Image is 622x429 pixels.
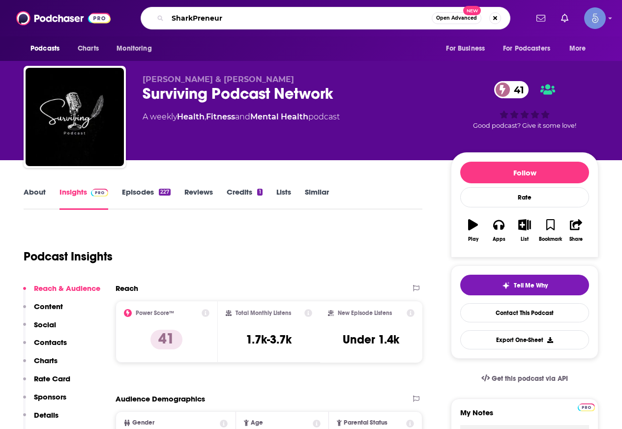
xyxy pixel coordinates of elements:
[23,356,58,374] button: Charts
[439,39,497,58] button: open menu
[116,284,138,293] h2: Reach
[502,282,510,289] img: tell me why sparkle
[23,410,59,429] button: Details
[141,7,510,29] div: Search podcasts, credits, & more...
[23,302,63,320] button: Content
[343,332,399,347] h3: Under 1.4k
[168,10,432,26] input: Search podcasts, credits, & more...
[338,310,392,316] h2: New Episode Listens
[446,42,485,56] span: For Business
[503,42,550,56] span: For Podcasters
[460,275,589,295] button: tell me why sparkleTell Me Why
[30,42,59,56] span: Podcasts
[26,68,124,166] img: Surviving Podcast Network
[23,338,67,356] button: Contacts
[78,42,99,56] span: Charts
[122,187,171,210] a: Episodes227
[24,39,72,58] button: open menu
[132,420,154,426] span: Gender
[250,112,308,121] a: Mental Health
[432,12,481,24] button: Open AdvancedNew
[276,187,291,210] a: Lists
[23,374,70,392] button: Rate Card
[492,374,568,383] span: Get this podcast via API
[59,187,108,210] a: InsightsPodchaser Pro
[227,187,262,210] a: Credits1
[504,81,529,98] span: 41
[143,111,340,123] div: A weekly podcast
[436,16,477,21] span: Open Advanced
[497,39,564,58] button: open menu
[569,42,586,56] span: More
[34,302,63,311] p: Content
[184,187,213,210] a: Reviews
[563,39,598,58] button: open menu
[460,213,486,248] button: Play
[116,394,205,403] h2: Audience Demographics
[159,189,171,196] div: 227
[578,403,595,411] img: Podchaser Pro
[251,420,263,426] span: Age
[473,122,576,129] span: Good podcast? Give it some love!
[150,330,182,349] p: 41
[460,162,589,183] button: Follow
[460,330,589,349] button: Export One-Sheet
[34,338,67,347] p: Contacts
[16,9,111,28] img: Podchaser - Follow, Share and Rate Podcasts
[117,42,151,56] span: Monitoring
[34,284,100,293] p: Reach & Audience
[236,310,291,316] h2: Total Monthly Listens
[463,6,481,15] span: New
[34,410,59,420] p: Details
[537,213,563,248] button: Bookmark
[460,187,589,207] div: Rate
[23,320,56,338] button: Social
[34,374,70,383] p: Rate Card
[451,75,598,136] div: 41Good podcast? Give it some love!
[177,112,205,121] a: Health
[305,187,329,210] a: Similar
[460,303,589,322] a: Contact This Podcast
[578,402,595,411] a: Pro website
[584,7,606,29] img: User Profile
[23,284,100,302] button: Reach & Audience
[110,39,164,58] button: open menu
[24,187,46,210] a: About
[494,81,529,98] a: 41
[468,236,478,242] div: Play
[143,75,294,84] span: [PERSON_NAME] & [PERSON_NAME]
[569,236,583,242] div: Share
[205,112,206,121] span: ,
[486,213,511,248] button: Apps
[539,236,562,242] div: Bookmark
[514,282,548,289] span: Tell Me Why
[460,408,589,425] label: My Notes
[257,189,262,196] div: 1
[521,236,529,242] div: List
[235,112,250,121] span: and
[584,7,606,29] span: Logged in as Spiral5-G1
[23,392,66,410] button: Sponsors
[474,367,576,391] a: Get this podcast via API
[533,10,549,27] a: Show notifications dropdown
[24,249,113,264] h1: Podcast Insights
[512,213,537,248] button: List
[563,213,589,248] button: Share
[34,320,56,329] p: Social
[136,310,174,316] h2: Power Score™
[206,112,235,121] a: Fitness
[557,10,572,27] a: Show notifications dropdown
[34,392,66,401] p: Sponsors
[34,356,58,365] p: Charts
[91,189,108,197] img: Podchaser Pro
[493,236,505,242] div: Apps
[246,332,292,347] h3: 1.7k-3.7k
[584,7,606,29] button: Show profile menu
[344,420,387,426] span: Parental Status
[71,39,105,58] a: Charts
